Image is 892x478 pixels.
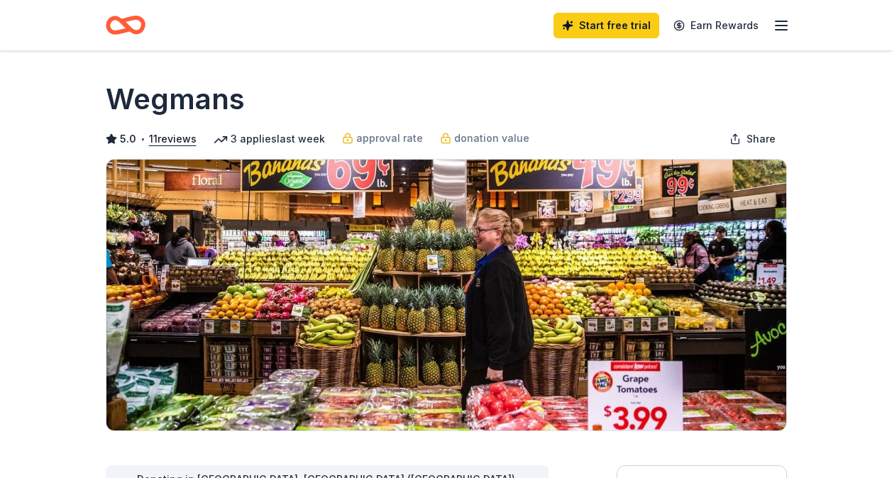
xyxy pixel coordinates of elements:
span: donation value [454,130,529,147]
a: Start free trial [554,13,659,38]
span: approval rate [356,130,423,147]
span: 5.0 [120,130,136,148]
span: Share [747,130,776,148]
h1: Wegmans [106,79,245,119]
a: donation value [440,130,529,147]
a: Earn Rewards [665,13,767,38]
img: Image for Wegmans [106,160,786,430]
button: 11reviews [149,130,197,148]
button: Share [718,125,787,153]
div: 3 applies last week [214,130,325,148]
a: Home [106,9,145,42]
a: approval rate [342,130,423,147]
span: • [140,133,145,145]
